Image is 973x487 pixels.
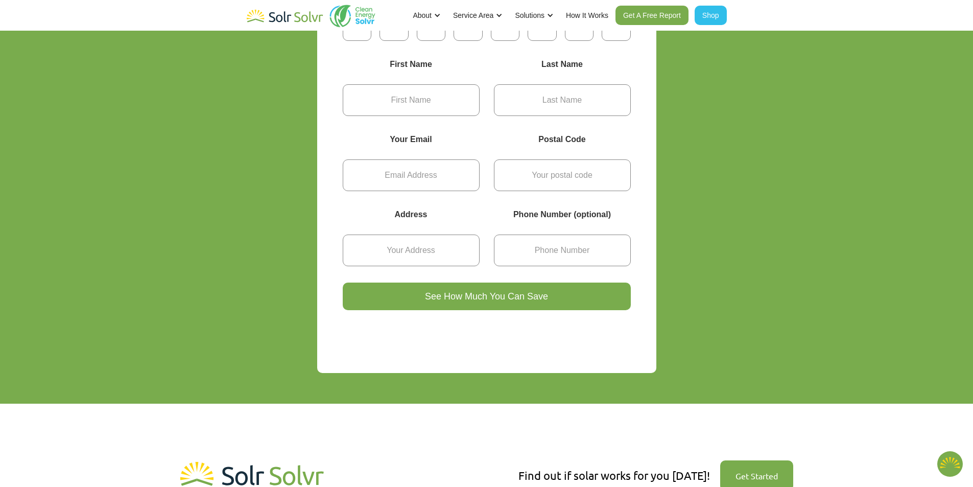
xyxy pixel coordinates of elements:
[343,235,480,266] input: Your Address
[343,207,480,222] label: Address
[695,6,727,25] a: Shop
[518,468,710,483] div: Find out if solar works for you [DATE]!
[343,84,480,116] input: First Name
[515,10,544,20] div: Solutions
[615,6,689,25] a: Get A Free Report
[494,57,631,72] label: Last Name
[494,235,631,266] input: Phone Number
[343,57,480,72] label: First Name
[343,159,480,191] input: Email Address
[494,84,631,116] input: Last Name
[343,283,631,310] input: See How Much You Can Save
[343,132,480,147] label: Your Email
[494,159,631,191] input: Your postal code
[937,451,963,477] img: 1702586718.png
[453,10,493,20] div: Service Area
[413,10,432,20] div: About
[494,132,631,147] label: Postal Code
[937,451,963,477] button: Open chatbot widget
[343,315,498,355] iframe: reCAPTCHA
[494,207,631,222] label: Phone Number (optional)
